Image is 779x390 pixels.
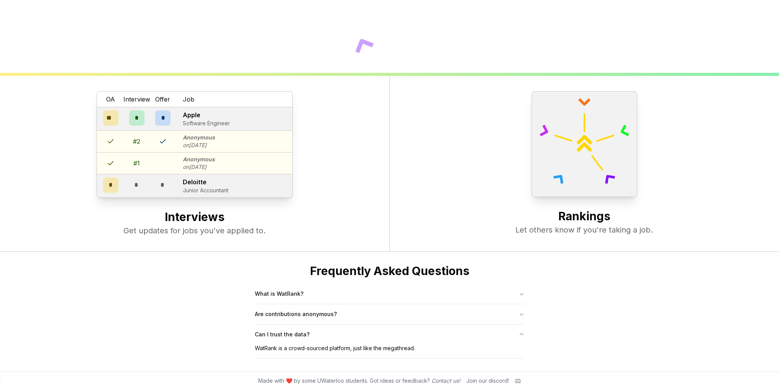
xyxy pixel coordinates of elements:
p: Anonymous [183,156,215,163]
div: WatRank is a crowd-sourced platform, just like the megathread. [255,344,525,358]
p: Software Engineer [183,120,230,127]
div: Can I trust the data? [255,344,525,358]
div: # 2 [133,137,140,146]
p: on [DATE] [183,163,215,171]
div: # 1 [133,159,140,168]
p: Apple [183,110,230,120]
div: Join our discord! [466,377,509,385]
p: on [DATE] [183,141,215,149]
p: Junior Accountant [183,187,228,194]
p: Anonymous [183,134,215,141]
span: Offer [155,95,170,104]
span: Interview [123,95,150,104]
button: Can I trust the data? [255,324,525,344]
button: Are contributions anonymous? [255,304,525,324]
h2: Rankings [405,209,764,224]
h2: Frequently Asked Questions [255,264,525,278]
span: Made with ❤️ by some UWaterloo students. Got ideas or feedback? [258,377,460,385]
span: Job [183,95,194,104]
button: What is WatRank? [255,284,525,304]
span: OA [106,95,115,104]
p: Deloitte [183,177,228,187]
a: Contact us! [431,377,460,384]
h2: Interviews [15,210,374,225]
p: Get updates for jobs you've applied to. [15,225,374,236]
p: Let others know if you're taking a job. [405,224,764,235]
